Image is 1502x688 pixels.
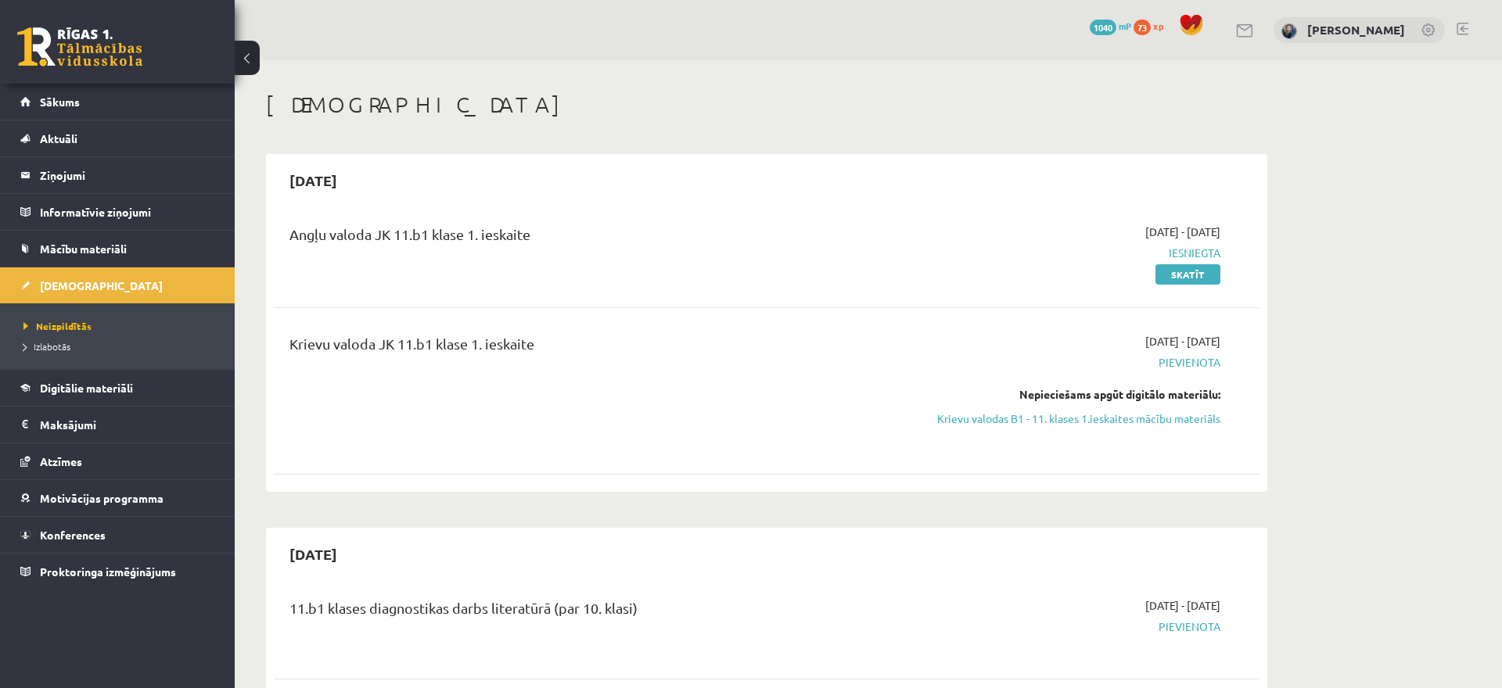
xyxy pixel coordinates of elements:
[1145,597,1220,614] span: [DATE] - [DATE]
[40,454,82,468] span: Atzīmes
[20,120,215,156] a: Aktuāli
[274,162,353,199] h2: [DATE]
[20,517,215,553] a: Konferences
[1307,22,1405,38] a: [PERSON_NAME]
[40,407,215,443] legend: Maksājumi
[20,407,215,443] a: Maksājumi
[1134,20,1151,35] span: 73
[17,27,142,66] a: Rīgas 1. Tālmācības vidusskola
[23,319,219,333] a: Neizpildītās
[40,528,106,542] span: Konferences
[1145,224,1220,240] span: [DATE] - [DATE]
[23,339,219,353] a: Izlabotās
[40,564,176,579] span: Proktoringa izmēģinājums
[925,386,1220,403] div: Nepieciešams apgūt digitālo materiālu:
[20,267,215,303] a: [DEMOGRAPHIC_DATA]
[289,597,902,626] div: 11.b1 klases diagnostikas darbs literatūrā (par 10. klasi)
[289,333,902,362] div: Krievu valoda JK 11.b1 klase 1. ieskaite
[40,491,163,505] span: Motivācijas programma
[266,91,1267,118] h1: [DEMOGRAPHIC_DATA]
[1145,333,1220,349] span: [DATE] - [DATE]
[925,354,1220,371] span: Pievienota
[1155,264,1220,285] a: Skatīt
[1134,20,1171,32] a: 73 xp
[1153,20,1163,32] span: xp
[20,480,215,516] a: Motivācijas programma
[925,245,1220,261] span: Iesniegta
[20,194,215,230] a: Informatīvie ziņojumi
[925,618,1220,635] span: Pievienota
[40,278,163,292] span: [DEMOGRAPHIC_DATA]
[1090,20,1116,35] span: 1040
[40,131,77,145] span: Aktuāli
[20,84,215,120] a: Sākums
[40,95,80,109] span: Sākums
[925,410,1220,427] a: Krievu valodas B1 - 11. klases 1.ieskaites mācību materiāls
[40,157,215,193] legend: Ziņojumi
[40,242,127,256] span: Mācību materiāli
[1119,20,1131,32] span: mP
[1281,23,1297,39] img: Melānija Āboliņa
[20,370,215,406] a: Digitālie materiāli
[20,157,215,193] a: Ziņojumi
[40,194,215,230] legend: Informatīvie ziņojumi
[20,231,215,267] a: Mācību materiāli
[1090,20,1131,32] a: 1040 mP
[289,224,902,253] div: Angļu valoda JK 11.b1 klase 1. ieskaite
[40,381,133,395] span: Digitālie materiāli
[274,536,353,572] h2: [DATE]
[20,554,215,589] a: Proktoringa izmēģinājums
[23,320,92,332] span: Neizpildītās
[23,340,70,353] span: Izlabotās
[20,443,215,479] a: Atzīmes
